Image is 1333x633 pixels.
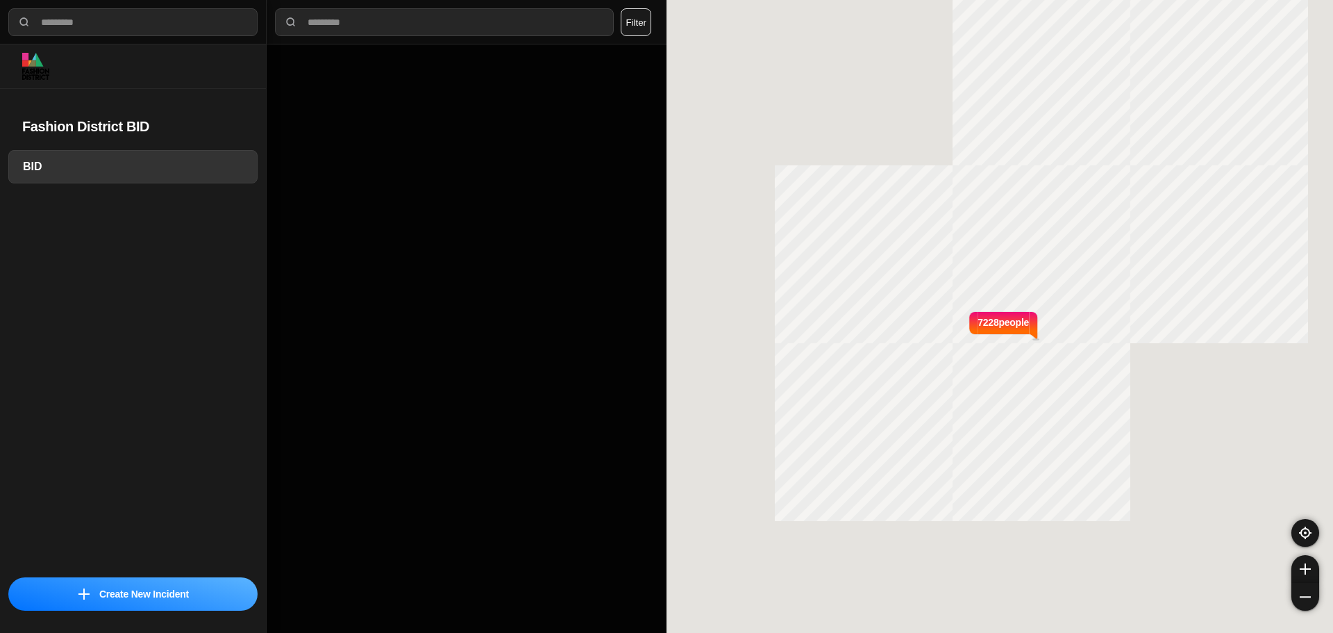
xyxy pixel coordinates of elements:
p: 7228 people [978,315,1029,346]
img: zoom-in [1300,564,1311,575]
img: logo [22,53,49,80]
button: Filter [621,8,651,36]
button: iconCreate New Incident [8,577,258,611]
p: Create New Incident [99,587,189,601]
h2: Fashion District BID [22,117,244,136]
a: BID [8,150,258,183]
img: search [284,15,298,29]
img: search [17,15,31,29]
img: notch [967,310,978,340]
button: zoom-out [1291,583,1319,611]
button: zoom-in [1291,555,1319,583]
button: recenter [1291,519,1319,547]
img: recenter [1299,527,1311,539]
img: zoom-out [1300,591,1311,602]
img: icon [78,589,90,600]
img: notch [1029,310,1039,340]
h3: BID [23,158,243,175]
